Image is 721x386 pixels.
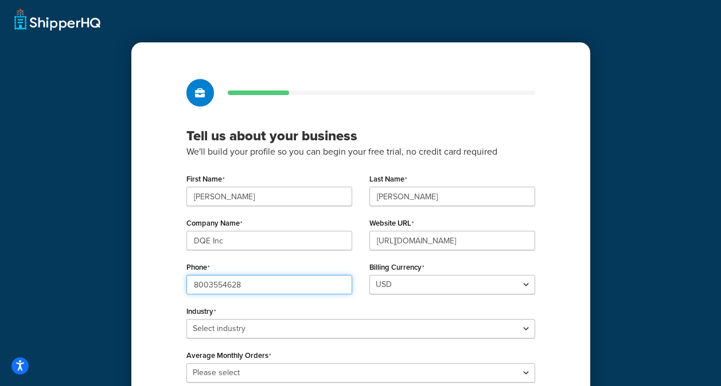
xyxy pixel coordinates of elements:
label: Average Monthly Orders [186,351,271,360]
label: Company Name [186,219,243,228]
label: Billing Currency [369,263,424,272]
label: Last Name [369,175,407,184]
label: Industry [186,307,216,316]
label: Phone [186,263,210,272]
label: Website URL [369,219,414,228]
p: We'll build your profile so you can begin your free trial, no credit card required [186,144,535,159]
label: First Name [186,175,225,184]
h3: Tell us about your business [186,127,535,144]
